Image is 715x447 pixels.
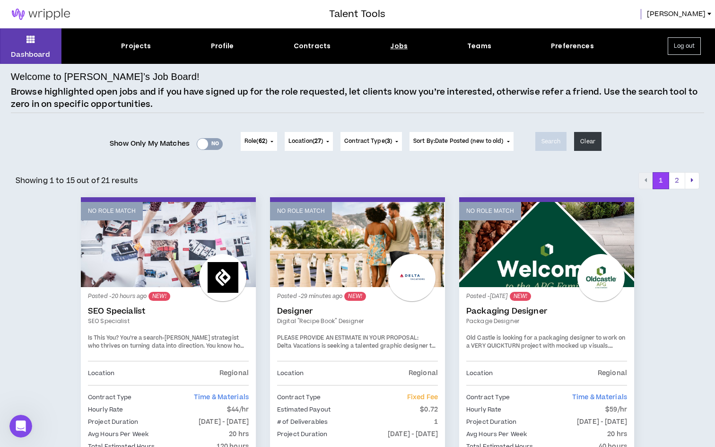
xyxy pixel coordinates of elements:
[277,292,438,301] p: Posted - 29 minutes ago
[88,307,249,316] a: SEO Specialist
[329,7,385,21] h3: Talent Tools
[466,207,514,216] p: No Role Match
[535,132,567,151] button: Search
[294,41,331,51] div: Contracts
[669,172,685,189] button: 2
[16,175,138,186] p: Showing 1 to 15 out of 21 results
[277,317,438,325] a: Digital "Recipe Book" Designer
[577,417,627,427] p: [DATE] - [DATE]
[605,404,627,415] p: $59/hr
[229,429,249,439] p: 20 hrs
[340,132,402,151] button: Contract Type(3)
[88,392,132,403] p: Contract Type
[410,132,514,151] button: Sort By:Date Posted (new to old)
[285,132,333,151] button: Location(27)
[88,368,114,378] p: Location
[277,417,328,427] p: # of Deliverables
[199,417,249,427] p: [DATE] - [DATE]
[466,392,510,403] p: Contract Type
[110,137,190,151] span: Show Only My Matches
[88,292,249,301] p: Posted - 20 hours ago
[466,334,625,351] span: Old Castle is looking for a packaging designer to work on a VERY QUICKTURN project with mocked up...
[459,202,634,287] a: No Role Match
[551,41,594,51] div: Preferences
[11,50,50,60] p: Dashboard
[88,404,123,415] p: Hourly Rate
[277,404,331,415] p: Estimated Payout
[598,368,627,378] p: Regional
[413,137,504,145] span: Sort By: Date Posted (new to old)
[388,429,438,439] p: [DATE] - [DATE]
[344,292,366,301] sup: NEW!
[574,132,602,151] button: Clear
[466,317,627,325] a: Package Designer
[668,37,701,55] button: Log out
[434,417,438,427] p: 1
[466,292,627,301] p: Posted - [DATE]
[148,292,170,301] sup: NEW!
[270,202,445,287] a: No Role Match
[277,307,438,316] a: Designer
[387,137,390,145] span: 3
[420,404,438,415] p: $0.72
[88,334,119,342] strong: Is This You?
[241,132,277,151] button: Role(62)
[467,41,491,51] div: Teams
[466,404,501,415] p: Hourly Rate
[277,368,304,378] p: Location
[407,393,438,402] span: Fixed Fee
[653,172,669,189] button: 1
[81,202,256,287] a: No Role Match
[277,392,321,403] p: Contract Type
[277,342,436,359] span: Delta Vacations is seeking a talented graphic designer to suport a quick turn digital "Recipe Book."
[409,368,438,378] p: Regional
[227,404,249,415] p: $44/hr
[466,417,516,427] p: Project Duration
[11,86,705,110] p: Browse highlighted open jobs and if you have signed up for the role requested, let clients know y...
[259,137,265,145] span: 62
[466,429,527,439] p: Avg Hours Per Week
[9,415,32,438] iframe: Intercom live chat
[88,417,138,427] p: Project Duration
[88,429,148,439] p: Avg Hours Per Week
[88,334,245,392] span: You’re a search-[PERSON_NAME] strategist who thrives on turning data into direction. You know how...
[572,393,627,402] span: Time & Materials
[88,317,249,325] a: SEO Specialist
[466,307,627,316] a: Packaging Designer
[277,207,325,216] p: No Role Match
[88,207,136,216] p: No Role Match
[211,41,234,51] div: Profile
[194,393,249,402] span: Time & Materials
[219,368,249,378] p: Regional
[288,137,323,146] span: Location ( )
[647,9,706,19] span: [PERSON_NAME]
[11,70,200,84] h4: Welcome to [PERSON_NAME]’s Job Board!
[466,368,493,378] p: Location
[277,334,419,342] strong: PLEASE PROVIDE AN ESTIMATE IN YOUR PROPOSAL:
[607,429,627,439] p: 20 hrs
[638,172,699,189] nav: pagination
[121,41,151,51] div: Projects
[344,137,392,146] span: Contract Type ( )
[277,429,327,439] p: Project Duration
[510,292,531,301] sup: NEW!
[314,137,321,145] span: 27
[244,137,267,146] span: Role ( )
